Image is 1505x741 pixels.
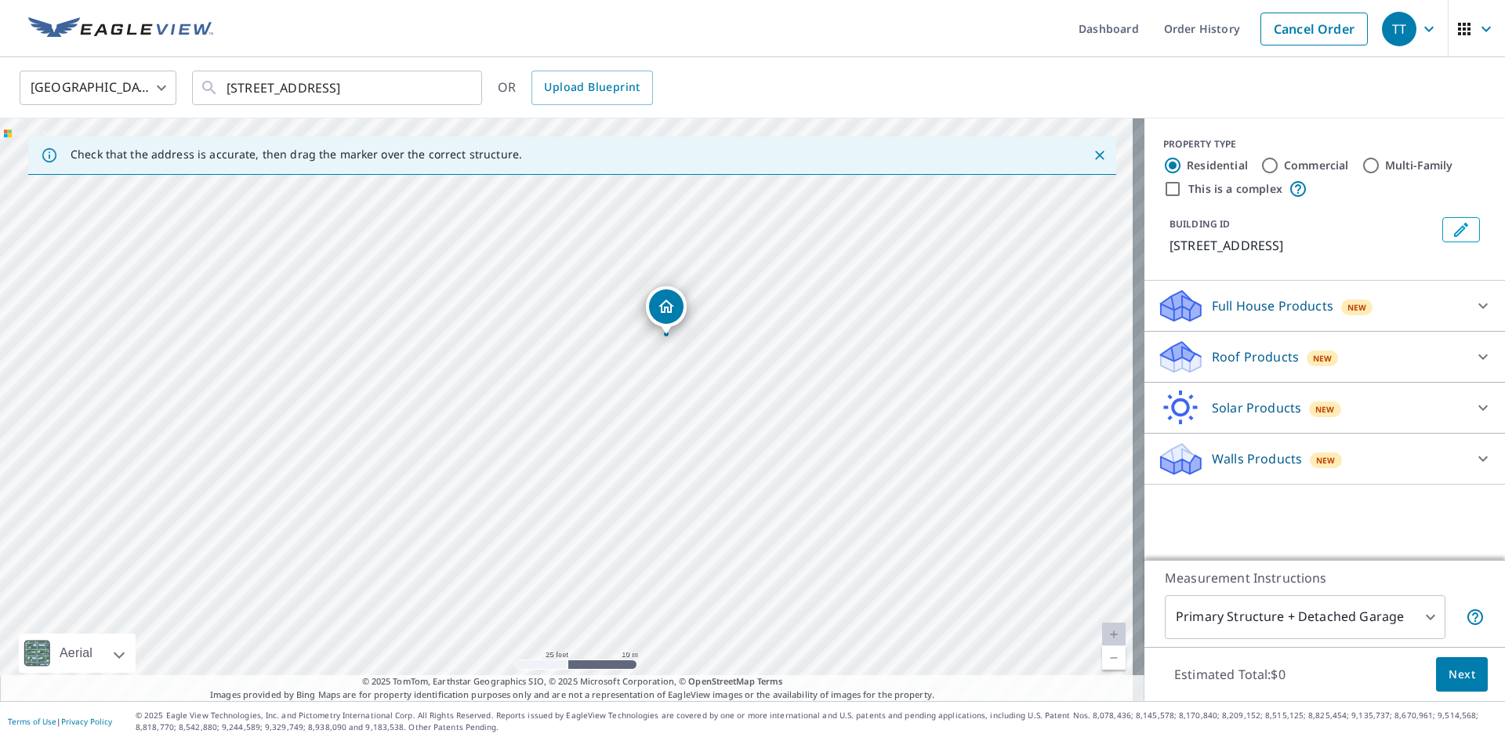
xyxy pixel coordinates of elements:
[1212,296,1333,315] p: Full House Products
[1260,13,1368,45] a: Cancel Order
[28,17,213,41] img: EV Logo
[71,147,522,162] p: Check that the address is accurate, then drag the marker over the correct structure.
[1157,440,1492,478] div: Walls ProductsNew
[1163,137,1486,151] div: PROPERTY TYPE
[1315,403,1335,416] span: New
[61,716,112,727] a: Privacy Policy
[1170,236,1436,255] p: [STREET_ADDRESS]
[1212,449,1302,468] p: Walls Products
[20,66,176,110] div: [GEOGRAPHIC_DATA]
[8,717,112,726] p: |
[1347,301,1367,314] span: New
[1090,145,1110,165] button: Close
[1162,657,1298,692] p: Estimated Total: $0
[1382,12,1416,46] div: TT
[1102,646,1126,670] a: Current Level 20, Zoom Out
[1188,181,1282,197] label: This is a complex
[1449,665,1475,685] span: Next
[498,71,653,105] div: OR
[1102,623,1126,646] a: Current Level 20, Zoom In Disabled
[757,675,783,687] a: Terms
[688,675,754,687] a: OpenStreetMap
[1313,352,1333,365] span: New
[1284,158,1349,173] label: Commercial
[1385,158,1453,173] label: Multi-Family
[1466,608,1485,627] span: Your report will include the primary structure and a detached garage if one exists.
[8,716,56,727] a: Terms of Use
[1212,398,1301,417] p: Solar Products
[544,78,640,97] span: Upload Blueprint
[1157,389,1492,427] div: Solar ProductsNew
[1436,657,1488,692] button: Next
[55,634,97,673] div: Aerial
[19,634,136,673] div: Aerial
[1165,595,1445,639] div: Primary Structure + Detached Garage
[1442,217,1480,242] button: Edit building 1
[362,675,783,688] span: © 2025 TomTom, Earthstar Geographics SIO, © 2025 Microsoft Corporation, ©
[1187,158,1248,173] label: Residential
[1157,287,1492,325] div: Full House ProductsNew
[1316,454,1336,467] span: New
[136,710,1497,733] p: © 2025 Eagle View Technologies, Inc. and Pictometry International Corp. All Rights Reserved. Repo...
[227,66,450,110] input: Search by address or latitude-longitude
[1212,347,1299,366] p: Roof Products
[531,71,652,105] a: Upload Blueprint
[1157,338,1492,376] div: Roof ProductsNew
[1170,217,1230,231] p: BUILDING ID
[1165,568,1485,587] p: Measurement Instructions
